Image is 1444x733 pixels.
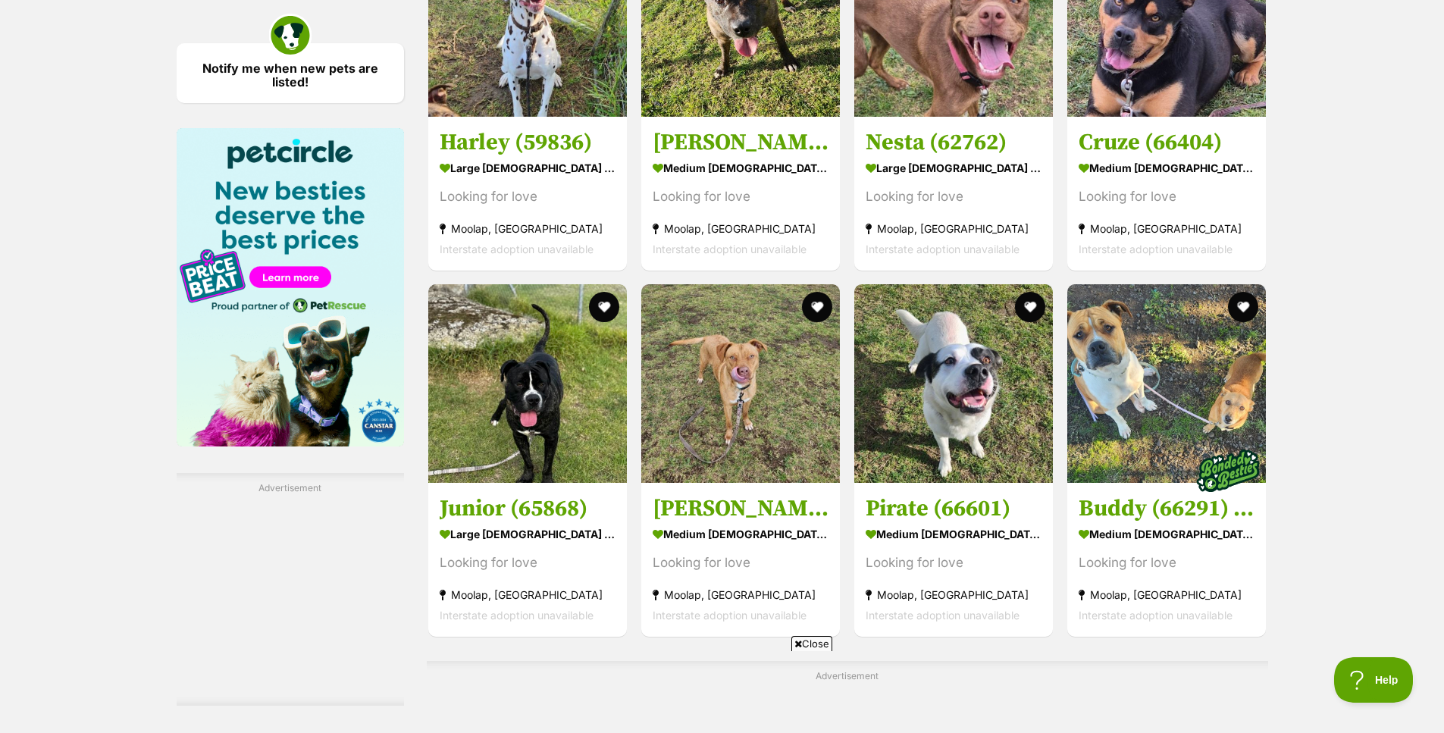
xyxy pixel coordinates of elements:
[866,186,1041,206] div: Looking for love
[428,284,627,483] img: Junior (65868) - Bullmastiff Dog
[440,523,616,545] strong: large [DEMOGRAPHIC_DATA] Dog
[854,116,1053,270] a: Nesta (62762) large [DEMOGRAPHIC_DATA] Dog Looking for love Moolap, [GEOGRAPHIC_DATA] Interstate ...
[1079,584,1254,605] strong: Moolap, [GEOGRAPHIC_DATA]
[440,609,594,622] span: Interstate adoption unavailable
[177,501,404,691] iframe: Advertisement
[446,657,998,725] iframe: Advertisement
[866,609,1020,622] span: Interstate adoption unavailable
[440,186,616,206] div: Looking for love
[440,494,616,523] h3: Junior (65868)
[1079,127,1254,156] h3: Cruze (66404)
[440,156,616,178] strong: large [DEMOGRAPHIC_DATA] Dog
[177,43,404,103] a: Notify me when new pets are listed!
[1067,116,1266,270] a: Cruze (66404) medium [DEMOGRAPHIC_DATA] Dog Looking for love Moolap, [GEOGRAPHIC_DATA] Interstate...
[428,116,627,270] a: Harley (59836) large [DEMOGRAPHIC_DATA] Dog Looking for love Moolap, [GEOGRAPHIC_DATA] Interstate...
[866,127,1041,156] h3: Nesta (62762)
[653,218,828,238] strong: Moolap, [GEOGRAPHIC_DATA]
[866,584,1041,605] strong: Moolap, [GEOGRAPHIC_DATA]
[1079,218,1254,238] strong: Moolap, [GEOGRAPHIC_DATA]
[866,218,1041,238] strong: Moolap, [GEOGRAPHIC_DATA]
[1191,433,1267,509] img: bonded besties
[1079,553,1254,573] div: Looking for love
[866,494,1041,523] h3: Pirate (66601)
[177,473,404,706] div: Advertisement
[1067,483,1266,637] a: Buddy (66291) and Poppy (58809) medium [DEMOGRAPHIC_DATA] Dog Looking for love Moolap, [GEOGRAPHI...
[1079,523,1254,545] strong: medium [DEMOGRAPHIC_DATA] Dog
[1079,494,1254,523] h3: Buddy (66291) and Poppy (58809)
[428,483,627,637] a: Junior (65868) large [DEMOGRAPHIC_DATA] Dog Looking for love Moolap, [GEOGRAPHIC_DATA] Interstate...
[641,284,840,483] img: Quinn (66402) - Staffordshire Bull Terrier Dog
[440,127,616,156] h3: Harley (59836)
[589,292,619,322] button: favourite
[1067,284,1266,483] img: Buddy (66291) and Poppy (58809) - Staffordshire Bull Terrier Dog
[854,284,1053,483] img: Pirate (66601) - Staffordshire Bull Terrier Dog
[866,523,1041,545] strong: medium [DEMOGRAPHIC_DATA] Dog
[1079,609,1233,622] span: Interstate adoption unavailable
[177,128,404,446] img: Pet Circle promo banner
[653,127,828,156] h3: [PERSON_NAME] Duck (66535)
[1079,242,1233,255] span: Interstate adoption unavailable
[653,186,828,206] div: Looking for love
[641,116,840,270] a: [PERSON_NAME] Duck (66535) medium [DEMOGRAPHIC_DATA] Dog Looking for love Moolap, [GEOGRAPHIC_DAT...
[854,483,1053,637] a: Pirate (66601) medium [DEMOGRAPHIC_DATA] Dog Looking for love Moolap, [GEOGRAPHIC_DATA] Interstat...
[653,553,828,573] div: Looking for love
[653,494,828,523] h3: [PERSON_NAME] (66402)
[440,553,616,573] div: Looking for love
[440,584,616,605] strong: Moolap, [GEOGRAPHIC_DATA]
[1334,657,1414,703] iframe: Help Scout Beacon - Open
[791,636,832,651] span: Close
[653,523,828,545] strong: medium [DEMOGRAPHIC_DATA] Dog
[440,218,616,238] strong: Moolap, [GEOGRAPHIC_DATA]
[440,242,594,255] span: Interstate adoption unavailable
[1079,156,1254,178] strong: medium [DEMOGRAPHIC_DATA] Dog
[653,156,828,178] strong: medium [DEMOGRAPHIC_DATA] Dog
[802,292,832,322] button: favourite
[866,242,1020,255] span: Interstate adoption unavailable
[641,483,840,637] a: [PERSON_NAME] (66402) medium [DEMOGRAPHIC_DATA] Dog Looking for love Moolap, [GEOGRAPHIC_DATA] In...
[653,584,828,605] strong: Moolap, [GEOGRAPHIC_DATA]
[866,553,1041,573] div: Looking for love
[1079,186,1254,206] div: Looking for love
[1015,292,1045,322] button: favourite
[1229,292,1259,322] button: favourite
[866,156,1041,178] strong: large [DEMOGRAPHIC_DATA] Dog
[653,609,807,622] span: Interstate adoption unavailable
[653,242,807,255] span: Interstate adoption unavailable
